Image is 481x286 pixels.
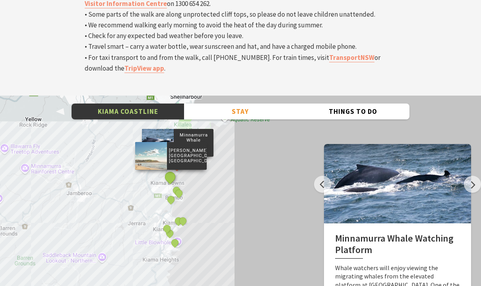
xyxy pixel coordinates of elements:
[174,188,184,198] button: See detail about Bombo Headland
[166,194,176,205] button: See detail about Bombo Beach, Bombo
[162,223,172,234] button: See detail about Surf Beach, Kiama
[464,176,481,193] button: Next
[170,238,180,248] button: See detail about Little Blowhole, Kiama
[163,169,178,184] button: See detail about Jones Beach, Kiama Downs
[335,233,460,259] h2: Minnamurra Whale Watching Platform
[174,131,213,155] p: Minnamurra Whale Watching Platform
[124,64,164,73] a: TripView app
[167,147,207,165] p: [PERSON_NAME][GEOGRAPHIC_DATA], [GEOGRAPHIC_DATA]
[297,104,409,120] button: Things To Do
[329,53,374,62] a: TransportNSW
[314,176,331,193] button: Previous
[178,216,188,226] button: See detail about Kiama Blowhole
[72,104,184,120] button: Kiama Coastline
[184,104,297,120] button: Stay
